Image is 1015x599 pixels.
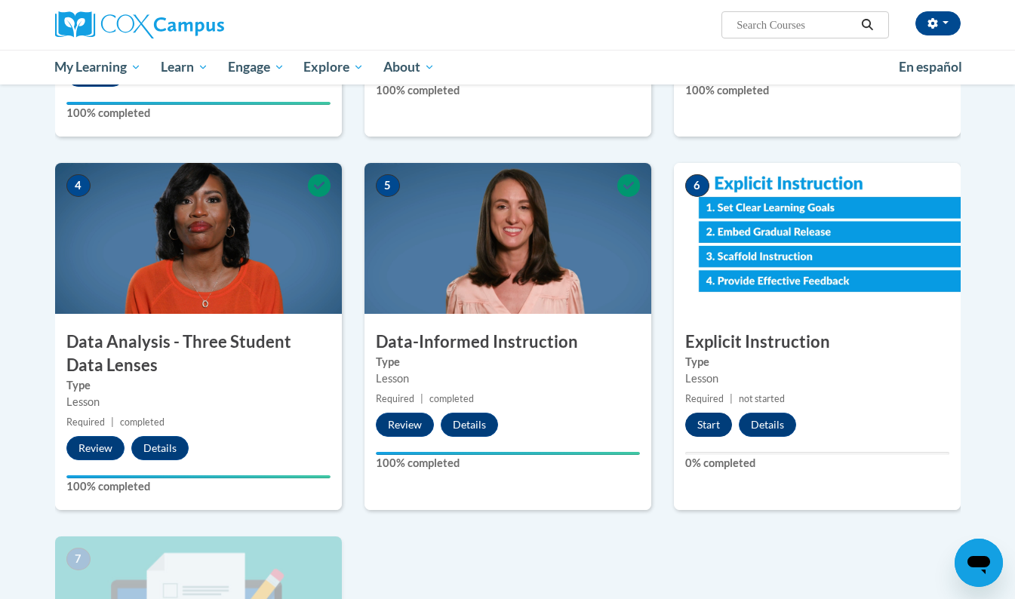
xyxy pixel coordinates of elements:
[66,436,125,460] button: Review
[228,58,285,76] span: Engage
[376,82,640,99] label: 100% completed
[66,174,91,197] span: 4
[739,413,796,437] button: Details
[376,413,434,437] button: Review
[66,475,331,478] div: Your progress
[674,330,961,354] h3: Explicit Instruction
[955,539,1003,587] iframe: Button to launch messaging window
[55,11,342,38] a: Cox Campus
[420,393,423,404] span: |
[364,163,651,314] img: Course Image
[856,16,878,34] button: Search
[429,393,474,404] span: completed
[441,413,498,437] button: Details
[151,50,218,84] a: Learn
[685,82,949,99] label: 100% completed
[915,11,961,35] button: Account Settings
[739,393,785,404] span: not started
[383,58,435,76] span: About
[66,377,331,394] label: Type
[120,416,165,428] span: completed
[685,413,732,437] button: Start
[55,163,342,314] img: Course Image
[32,50,983,84] div: Main menu
[66,416,105,428] span: Required
[161,58,208,76] span: Learn
[218,50,294,84] a: Engage
[45,50,152,84] a: My Learning
[303,58,364,76] span: Explore
[55,11,224,38] img: Cox Campus
[66,548,91,570] span: 7
[685,174,709,197] span: 6
[376,174,400,197] span: 5
[66,478,331,495] label: 100% completed
[376,452,640,455] div: Your progress
[376,393,414,404] span: Required
[131,436,189,460] button: Details
[730,393,733,404] span: |
[685,354,949,370] label: Type
[66,105,331,121] label: 100% completed
[54,58,141,76] span: My Learning
[685,370,949,387] div: Lesson
[376,370,640,387] div: Lesson
[364,330,651,354] h3: Data-Informed Instruction
[376,455,640,472] label: 100% completed
[685,393,724,404] span: Required
[674,163,961,314] img: Course Image
[685,455,949,472] label: 0% completed
[66,102,331,105] div: Your progress
[111,416,114,428] span: |
[66,394,331,410] div: Lesson
[55,330,342,377] h3: Data Analysis - Three Student Data Lenses
[376,354,640,370] label: Type
[735,16,856,34] input: Search Courses
[889,51,972,83] a: En español
[374,50,444,84] a: About
[294,50,374,84] a: Explore
[899,59,962,75] span: En español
